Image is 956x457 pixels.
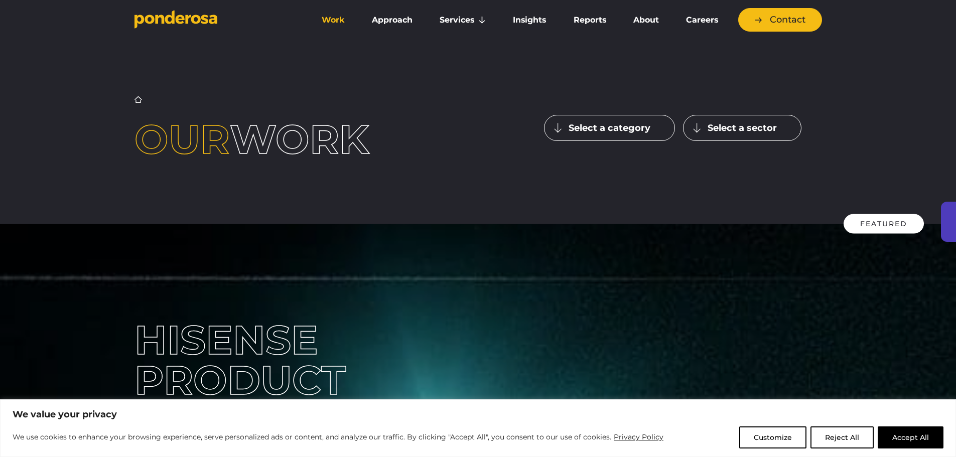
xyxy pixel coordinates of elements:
[844,214,924,234] div: Featured
[501,10,558,31] a: Insights
[810,426,874,448] button: Reject All
[428,10,497,31] a: Services
[13,408,943,420] p: We value your privacy
[683,115,801,141] button: Select a sector
[310,10,356,31] a: Work
[134,96,142,103] a: Home
[739,426,806,448] button: Customize
[134,119,412,160] h1: work
[13,431,664,443] p: We use cookies to enhance your browsing experience, serve personalized ads or content, and analyz...
[878,426,943,448] button: Accept All
[738,8,822,32] a: Contact
[622,10,670,31] a: About
[134,320,471,440] div: Hisense Product Campaign
[674,10,730,31] a: Careers
[360,10,424,31] a: Approach
[544,115,675,141] button: Select a category
[613,431,664,443] a: Privacy Policy
[134,115,230,164] span: Our
[134,10,295,30] a: Go to homepage
[562,10,618,31] a: Reports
